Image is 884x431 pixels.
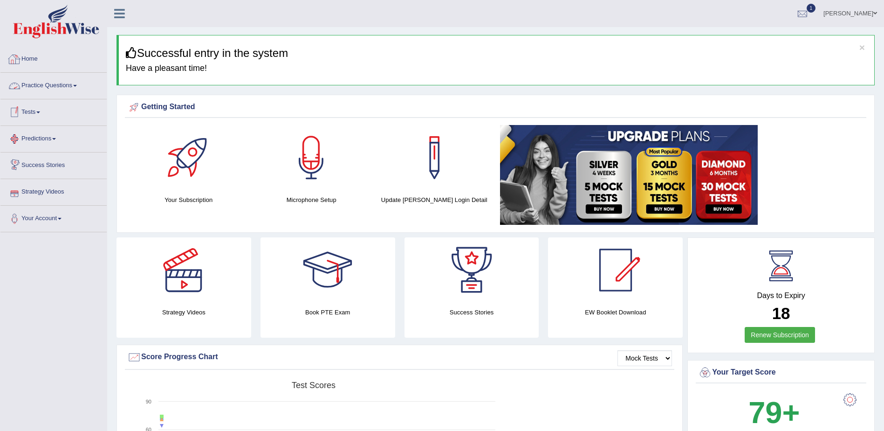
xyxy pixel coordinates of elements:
[132,195,245,205] h4: Your Subscription
[698,366,864,380] div: Your Target Score
[0,206,107,229] a: Your Account
[698,292,864,300] h4: Days to Expiry
[116,307,251,317] h4: Strategy Videos
[126,64,867,73] h4: Have a pleasant time!
[146,399,151,404] text: 90
[745,327,815,343] a: Renew Subscription
[0,73,107,96] a: Practice Questions
[260,307,395,317] h4: Book PTE Exam
[807,4,816,13] span: 1
[377,195,491,205] h4: Update [PERSON_NAME] Login Detail
[0,46,107,70] a: Home
[254,195,368,205] h4: Microphone Setup
[772,304,790,322] b: 18
[292,381,336,390] tspan: Test scores
[859,42,865,52] button: ×
[126,47,867,59] h3: Successful entry in the system
[548,307,683,317] h4: EW Booklet Download
[404,307,539,317] h4: Success Stories
[0,99,107,123] a: Tests
[0,153,107,176] a: Success Stories
[0,126,107,149] a: Predictions
[748,396,800,430] b: 79+
[0,179,107,202] a: Strategy Videos
[500,125,758,225] img: small5.jpg
[127,100,864,114] div: Getting Started
[127,350,672,364] div: Score Progress Chart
